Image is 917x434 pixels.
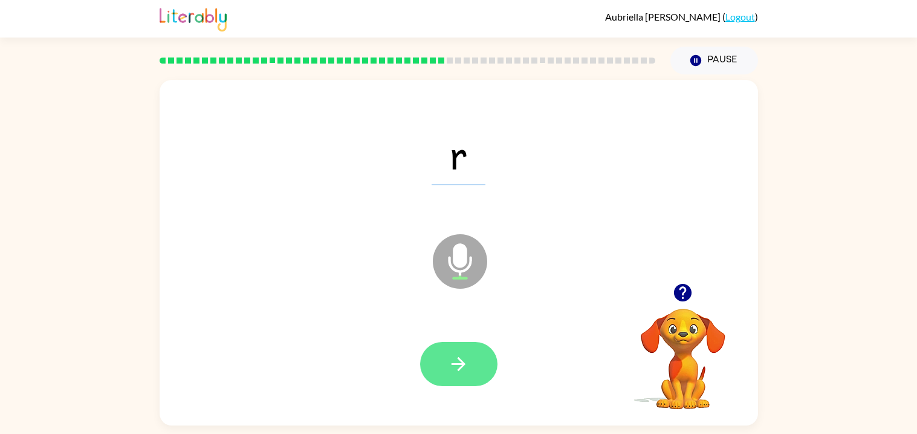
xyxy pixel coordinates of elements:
[432,122,485,185] span: r
[605,11,758,22] div: ( )
[725,11,755,22] a: Logout
[670,47,758,74] button: Pause
[623,290,744,411] video: Your browser must support playing .mp4 files to use Literably. Please try using another browser.
[160,5,227,31] img: Literably
[605,11,722,22] span: Aubriella [PERSON_NAME]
